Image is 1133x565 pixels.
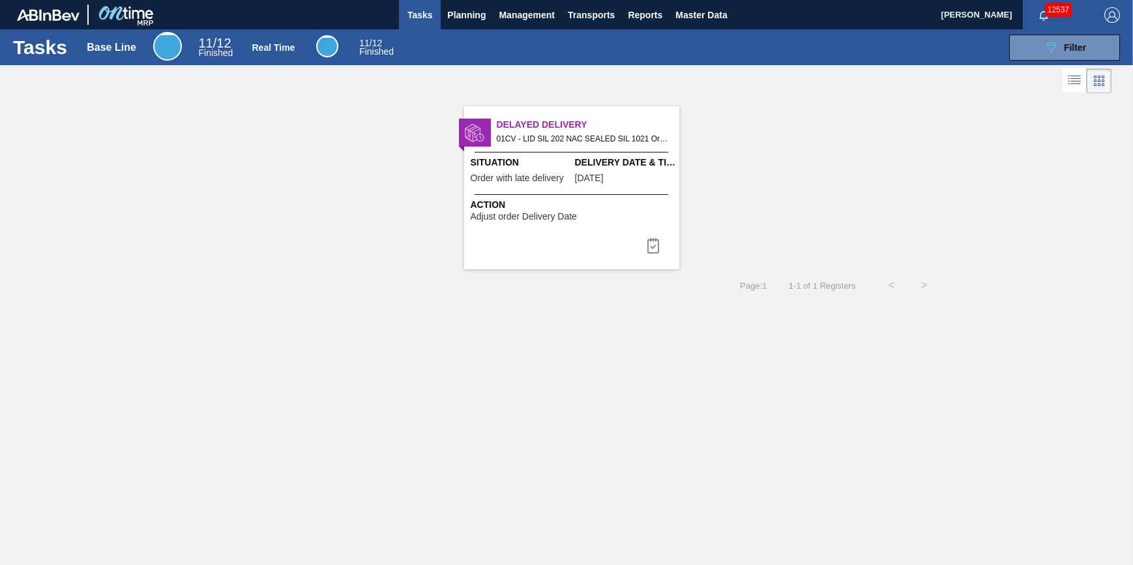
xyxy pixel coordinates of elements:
button: > [908,269,941,302]
span: Filter [1064,42,1086,53]
span: / 12 [359,38,382,48]
img: Logout [1104,7,1120,23]
img: TNhmsLtSVTkK8tSr43FrP2fwEKptu5GPRR3wAAAABJRU5ErkJggg== [17,9,80,21]
span: 11 [198,36,213,50]
div: Real Time [359,39,394,56]
span: Delayed Delivery [497,118,679,132]
span: Transports [568,7,615,23]
div: Base Line [198,38,233,57]
span: Management [499,7,555,23]
span: Action [471,198,676,212]
span: Delivery Date & Time [575,156,676,169]
span: Page : 1 [740,281,767,291]
button: Filter [1009,35,1120,61]
span: / 12 [198,36,231,50]
span: Adjust order Delivery Date [471,212,577,222]
span: Master Data [675,7,727,23]
span: 08/07/2025, [575,173,604,183]
div: Card Vision [1087,68,1111,93]
span: 11 [359,38,370,48]
img: status [465,123,484,143]
div: Base Line [87,42,136,53]
span: Finished [198,48,233,58]
button: icon-task complete [638,233,669,259]
img: icon-task complete [645,238,661,254]
span: 01CV - LID SIL 202 NAC SEALED SIL 1021 Order - 766308 [497,132,669,146]
span: 1 - 1 of 1 Registers [786,281,855,291]
span: 12537 [1045,3,1072,17]
div: List Vision [1063,68,1087,93]
div: Complete task: 6817632 [638,233,669,259]
button: < [875,269,908,302]
span: Situation [471,156,572,169]
h1: Tasks [13,40,68,55]
span: Order with late delivery [471,173,564,183]
span: Finished [359,46,394,57]
div: Real Time [252,42,295,53]
button: Notifications [1023,6,1065,24]
span: Reports [628,7,662,23]
span: Planning [447,7,486,23]
div: Real Time [316,35,338,57]
span: Tasks [405,7,434,23]
div: Base Line [153,32,182,61]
